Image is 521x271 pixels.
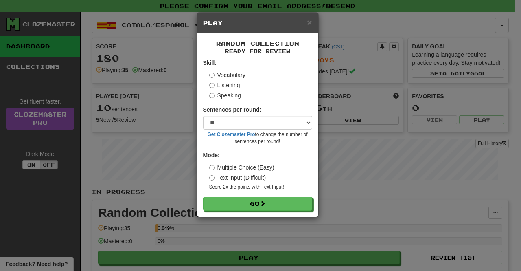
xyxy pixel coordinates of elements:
[209,83,215,88] input: Listening
[208,132,255,137] a: Get Clozemaster Pro
[209,93,215,98] input: Speaking
[307,18,312,27] span: ×
[209,165,215,170] input: Multiple Choice (Easy)
[203,106,262,114] label: Sentences per round:
[307,18,312,26] button: Close
[203,48,312,55] small: Ready for Review
[209,71,245,79] label: Vocabulary
[203,19,312,27] h5: Play
[216,40,299,47] span: Random Collection
[203,59,217,66] strong: Skill:
[209,175,215,181] input: Text Input (Difficult)
[209,163,274,172] label: Multiple Choice (Easy)
[209,73,215,78] input: Vocabulary
[203,152,220,159] strong: Mode:
[209,91,241,99] label: Speaking
[209,81,240,89] label: Listening
[203,197,312,211] button: Go
[209,174,266,182] label: Text Input (Difficult)
[209,184,312,191] small: Score 2x the points with Text Input !
[203,131,312,145] small: to change the number of sentences per round!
